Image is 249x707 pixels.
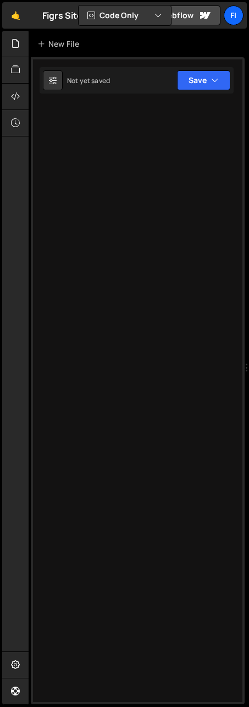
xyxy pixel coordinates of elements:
[37,39,84,50] div: New File
[2,2,29,29] a: 🤙
[79,6,171,25] button: Code Only
[42,9,101,22] div: Figrs Sitemap
[67,76,110,85] div: Not yet saved
[177,70,230,90] button: Save
[224,6,244,25] a: Fi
